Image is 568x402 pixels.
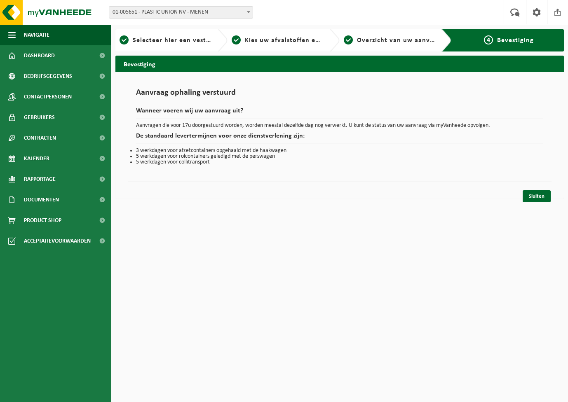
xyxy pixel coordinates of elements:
li: 5 werkdagen voor collitransport [136,159,543,165]
span: Overzicht van uw aanvraag [357,37,444,44]
a: Sluiten [523,190,551,202]
span: Acceptatievoorwaarden [24,231,91,251]
h2: De standaard levertermijnen voor onze dienstverlening zijn: [136,133,543,144]
li: 3 werkdagen voor afzetcontainers opgehaald met de haakwagen [136,148,543,154]
span: Navigatie [24,25,49,45]
span: Dashboard [24,45,55,66]
h1: Aanvraag ophaling verstuurd [136,89,543,101]
a: 3Overzicht van uw aanvraag [344,35,435,45]
h2: Bevestiging [115,56,564,72]
span: Selecteer hier een vestiging [133,37,222,44]
span: Kies uw afvalstoffen en recipiënten [245,37,358,44]
span: Rapportage [24,169,56,189]
span: Gebruikers [24,107,55,128]
span: 1 [120,35,129,44]
span: Contracten [24,128,56,148]
span: Documenten [24,189,59,210]
span: 01-005651 - PLASTIC UNION NV - MENEN [109,6,253,19]
a: 2Kies uw afvalstoffen en recipiënten [232,35,323,45]
span: Bedrijfsgegevens [24,66,72,86]
h2: Wanneer voeren wij uw aanvraag uit? [136,108,543,119]
span: Contactpersonen [24,86,72,107]
span: Product Shop [24,210,61,231]
span: 01-005651 - PLASTIC UNION NV - MENEN [109,7,253,18]
p: Aanvragen die voor 17u doorgestuurd worden, worden meestal dezelfde dag nog verwerkt. U kunt de s... [136,123,543,129]
a: 1Selecteer hier een vestiging [120,35,211,45]
span: 4 [484,35,493,44]
li: 5 werkdagen voor rolcontainers geledigd met de perswagen [136,154,543,159]
span: Bevestiging [497,37,534,44]
span: 2 [232,35,241,44]
span: 3 [344,35,353,44]
span: Kalender [24,148,49,169]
